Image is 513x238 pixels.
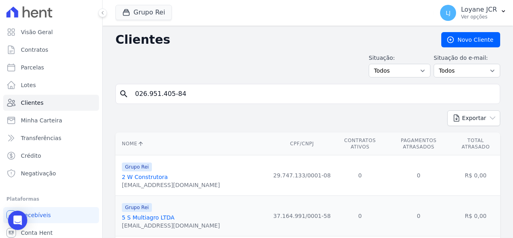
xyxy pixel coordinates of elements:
td: R$ 0,00 [451,196,500,236]
span: Crédito [21,152,41,160]
div: [EMAIL_ADDRESS][DOMAIN_NAME] [122,222,220,230]
label: Situação do e-mail: [434,54,500,62]
span: Minha Carteira [21,116,62,124]
span: Recebíveis [21,211,51,219]
div: Plataformas [6,194,96,204]
th: Contratos Ativos [334,132,386,155]
a: Lotes [3,77,99,93]
span: Lotes [21,81,36,89]
td: 0 [386,196,451,236]
a: 5 S Multiagro LTDA [122,214,174,221]
td: R$ 0,00 [451,155,500,196]
label: Situação: [369,54,430,62]
td: 0 [386,155,451,196]
button: Exportar [447,110,500,126]
span: Negativação [21,169,56,177]
span: Conta Hent [21,229,53,237]
th: Nome [115,132,270,155]
button: LJ Loyane JCR Ver opções [434,2,513,24]
a: 2 W Construtora [122,174,168,180]
a: Recebíveis [3,207,99,223]
i: search [119,89,129,99]
button: Grupo Rei [115,5,172,20]
a: Minha Carteira [3,112,99,128]
div: [EMAIL_ADDRESS][DOMAIN_NAME] [122,181,220,189]
span: Visão Geral [21,28,53,36]
span: Parcelas [21,63,44,71]
a: Contratos [3,42,99,58]
span: Grupo Rei [122,203,152,212]
a: Novo Cliente [441,32,500,47]
td: 0 [334,155,386,196]
p: Loyane JCR [461,6,497,14]
p: Ver opções [461,14,497,20]
a: Visão Geral [3,24,99,40]
span: LJ [446,10,450,16]
th: Pagamentos Atrasados [386,132,451,155]
a: Transferências [3,130,99,146]
th: Total Atrasado [451,132,500,155]
a: Parcelas [3,59,99,75]
th: CPF/CNPJ [270,132,334,155]
span: Transferências [21,134,61,142]
td: 29.747.133/0001-08 [270,155,334,196]
span: Contratos [21,46,48,54]
a: Clientes [3,95,99,111]
div: Open Intercom Messenger [8,211,27,230]
td: 37.164.991/0001-58 [270,196,334,236]
a: Crédito [3,148,99,164]
h2: Clientes [115,33,428,47]
input: Buscar por nome, CPF ou e-mail [130,86,497,102]
span: Grupo Rei [122,163,152,171]
td: 0 [334,196,386,236]
span: Clientes [21,99,43,107]
a: Negativação [3,165,99,181]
